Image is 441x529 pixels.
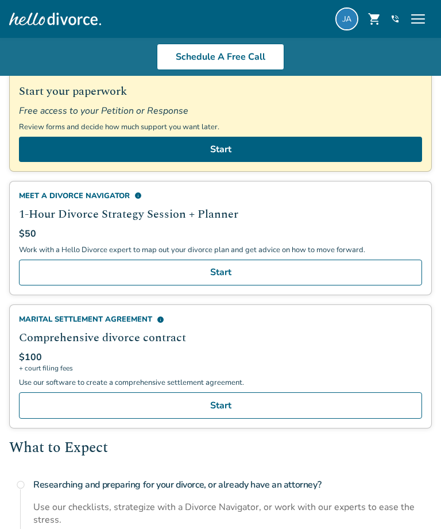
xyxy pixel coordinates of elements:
[19,206,422,223] h2: 1-Hour Divorce Strategy Session + Planner
[335,7,358,30] img: jenrags73@yahoo.com
[19,392,422,419] a: Start
[409,10,427,28] span: menu
[384,474,441,529] iframe: Chat Widget
[19,191,422,201] div: Meet a divorce navigator
[367,12,381,26] span: shopping_cart
[19,137,422,162] a: Start
[66,69,73,76] span: info
[19,260,422,286] a: Start
[19,364,422,373] span: + court filing fees
[19,122,422,132] p: Review forms and decide how much support you want later.
[390,14,400,24] a: phone_in_talk
[19,314,422,325] div: Marital Settlement Agreement
[9,438,432,460] h2: What to Expect
[134,192,142,199] span: info
[19,377,422,388] p: Use our software to create a comprehensive settlement agreement.
[19,245,422,255] p: Work with a Hello Divorce expert to map out your divorce plan and get advice on how to move forward.
[19,351,42,364] span: $100
[19,83,422,100] h2: Start your paperwork
[157,44,284,70] a: Schedule A Free Call
[19,227,36,240] span: $50
[19,105,422,117] span: Free access to your Petition or Response
[33,473,432,496] h4: Researching and preparing for your divorce, or already have an attorney?
[157,316,164,323] span: info
[16,480,25,489] span: radio_button_unchecked
[33,501,432,526] div: Use our checklists, strategize with a Divorce Navigator, or work with our experts to ease the str...
[19,329,422,346] h2: Comprehensive divorce contract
